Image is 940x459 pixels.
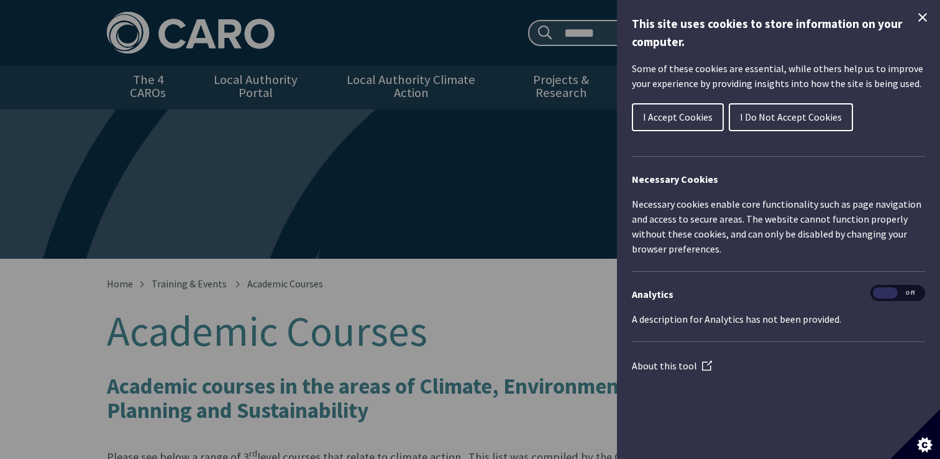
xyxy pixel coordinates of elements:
span: Off [898,287,923,299]
p: Necessary cookies enable core functionality such as page navigation and access to secure areas. T... [632,197,925,256]
h1: This site uses cookies to store information on your computer. [632,15,925,51]
p: Some of these cookies are essential, while others help us to improve your experience by providing... [632,61,925,91]
p: A description for Analytics has not been provided. [632,312,925,327]
span: On [873,287,898,299]
span: I Accept Cookies [643,111,713,123]
a: About this tool [632,359,712,372]
h2: Necessary Cookies [632,172,925,187]
button: I Do Not Accept Cookies [729,103,853,131]
button: I Accept Cookies [632,103,724,131]
span: I Do Not Accept Cookies [740,111,842,123]
h3: Analytics [632,287,925,302]
button: Set cookie preferences [890,409,940,459]
button: Close Cookie Control [915,10,930,25]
